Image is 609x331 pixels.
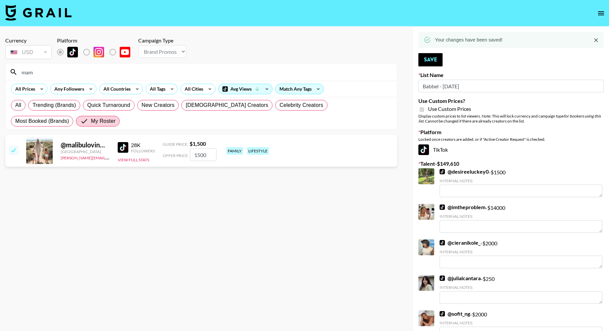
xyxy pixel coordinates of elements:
[418,98,604,104] label: Use Custom Prices?
[440,204,602,233] div: - $ 14000
[118,157,149,162] button: View Full Stats
[275,84,324,94] div: Match Any Tags
[440,275,602,304] div: - $ 250
[418,114,601,124] em: for bookers using this list
[61,149,110,154] div: [GEOGRAPHIC_DATA]
[32,101,76,109] span: Trending (Brands)
[440,168,489,175] a: @desireeluckey0
[418,137,604,142] div: Locked once creators are added, or if "Active Creator Request" is checked.
[440,310,470,317] a: @sofit_ng
[440,204,485,210] a: @imtheproblem
[440,275,481,282] a: @julialcantara
[440,239,602,268] div: - $ 2000
[440,249,602,254] div: Internal Notes:
[131,148,155,153] div: Followers
[5,37,52,44] div: Currency
[67,47,78,57] img: TikTok
[418,144,604,155] div: TikTok
[226,147,243,155] div: family
[5,5,72,21] img: Grail Talent
[61,141,110,149] div: @ malibulovinmama
[18,67,393,77] input: Search by User Name
[131,142,155,148] div: 28K
[440,276,445,281] img: TikTok
[163,142,188,147] span: Guide Price:
[418,53,443,66] button: Save
[120,47,130,57] img: YouTube
[591,35,601,45] button: Close
[50,84,86,94] div: Any Followers
[61,154,159,160] a: [PERSON_NAME][EMAIL_ADDRESS][DOMAIN_NAME]
[99,84,132,94] div: All Countries
[57,37,136,44] div: Platform
[279,101,323,109] span: Celebrity Creators
[440,169,445,174] img: TikTok
[428,106,471,112] span: Use Custom Prices
[418,114,604,124] div: Display custom prices to list viewers. Note: This will lock currency and campaign type . Cannot b...
[418,144,429,155] img: TikTok
[181,84,205,94] div: All Cities
[57,45,136,59] div: List locked to TikTok.
[15,101,21,109] span: All
[186,101,268,109] span: [DEMOGRAPHIC_DATA] Creators
[440,214,602,219] div: Internal Notes:
[91,117,115,125] span: My Roster
[87,101,130,109] span: Quick Turnaround
[418,72,604,78] label: List Name
[418,129,604,135] label: Platform
[146,84,167,94] div: All Tags
[5,44,52,60] div: Currency is locked to USD
[435,34,503,46] div: Your changes have been saved!
[247,147,269,155] div: lifestyle
[440,178,602,183] div: Internal Notes:
[7,46,50,58] div: USD
[418,160,604,167] label: Talent - $ 149,610
[138,37,186,44] div: Campaign Type
[440,285,602,290] div: Internal Notes:
[93,47,104,57] img: Instagram
[440,168,602,197] div: - $ 1500
[440,239,480,246] a: @cieranikole_
[440,205,445,210] img: TikTok
[440,240,445,245] img: TikTok
[118,142,128,153] img: TikTok
[11,84,36,94] div: All Prices
[594,7,608,20] button: open drawer
[190,148,216,161] input: 1,500
[142,101,175,109] span: New Creators
[218,84,272,94] div: Avg Views
[440,320,602,325] div: Internal Notes:
[15,117,69,125] span: Most Booked (Brands)
[190,140,206,147] strong: $ 1,500
[163,153,189,158] span: Offer Price:
[440,311,445,316] img: TikTok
